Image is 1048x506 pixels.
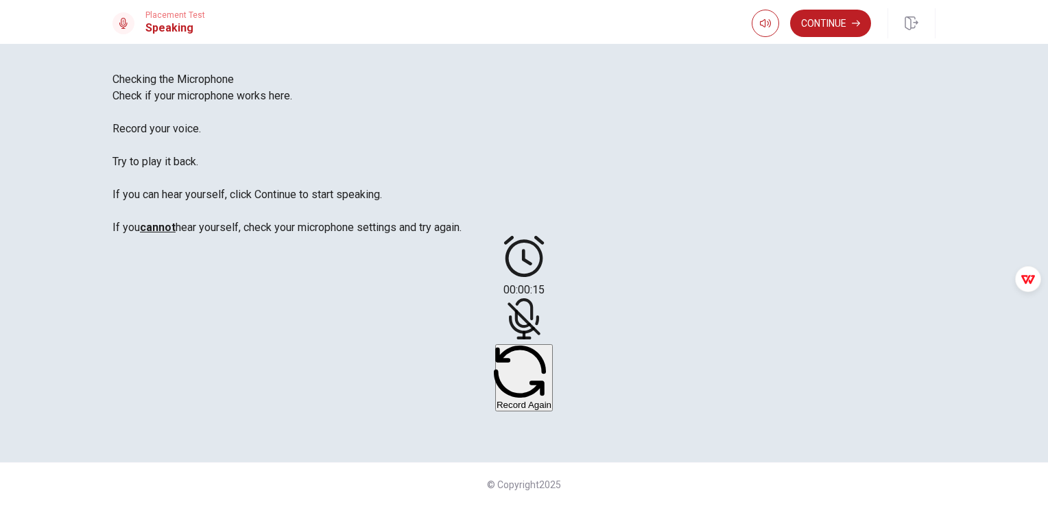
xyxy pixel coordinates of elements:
span: Checking the Microphone [112,73,234,86]
button: Record Again [495,344,553,411]
span: Check if your microphone works here. Record your voice. Try to play it back. If you can hear your... [112,89,462,234]
span: Placement Test [145,10,205,20]
span: © Copyright 2025 [487,479,561,490]
span: 00:00:15 [503,283,545,296]
button: Continue [790,10,871,37]
h1: Speaking [145,20,205,36]
u: cannot [140,221,176,234]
